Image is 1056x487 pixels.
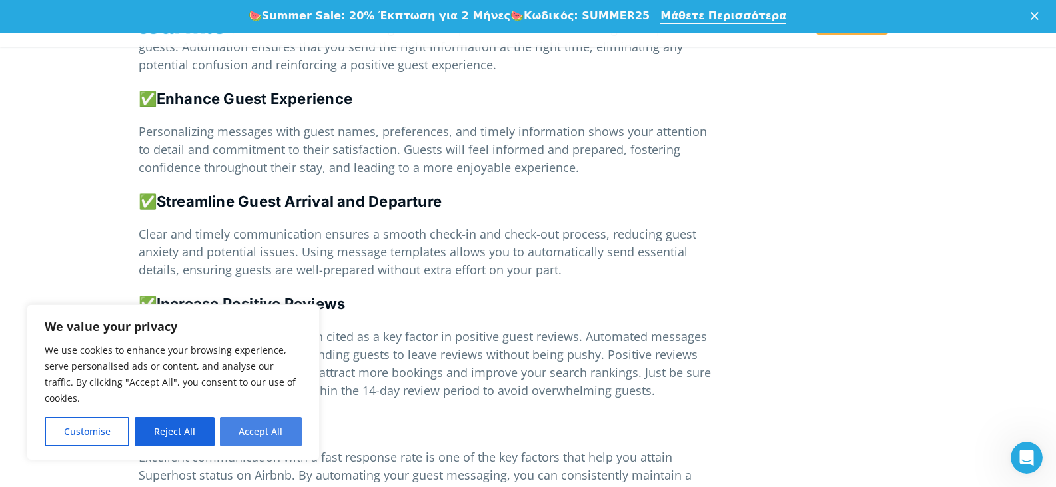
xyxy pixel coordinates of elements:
[139,123,716,177] p: Personalizing messages with guest names, preferences, and timely information shows your attention...
[660,9,786,24] a: Μάθετε Περισσότερα
[139,328,716,400] p: Effective communication is often cited as a key factor in positive guest reviews. Automated messa...
[157,193,442,210] b: Streamline Guest Arrival and Departure
[45,318,302,334] p: We value your privacy
[1011,442,1043,474] iframe: Intercom live chat
[157,90,352,107] b: Enhance Guest Experience
[220,417,302,446] button: Accept All
[139,414,716,435] h4: Become a Superhost
[139,193,157,210] b: ✅
[135,417,214,446] button: Reject All
[45,417,129,446] button: Customise
[524,9,650,22] b: Κωδικός: SUMMER25
[157,295,346,312] b: Increase Positive Reviews
[262,9,510,22] b: Summer Sale: 20% Έκπτωση για 2 Μήνες
[249,9,650,23] div: 🍉 🍉
[45,342,302,406] p: We use cookies to enhance your browsing experience, serve personalised ads or content, and analys...
[139,295,157,312] b: ✅
[139,225,716,279] p: Clear and timely communication ensures a smooth check-in and check-out process, reducing guest an...
[1031,12,1044,20] div: Κλείσιμο
[139,90,157,107] b: ✅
